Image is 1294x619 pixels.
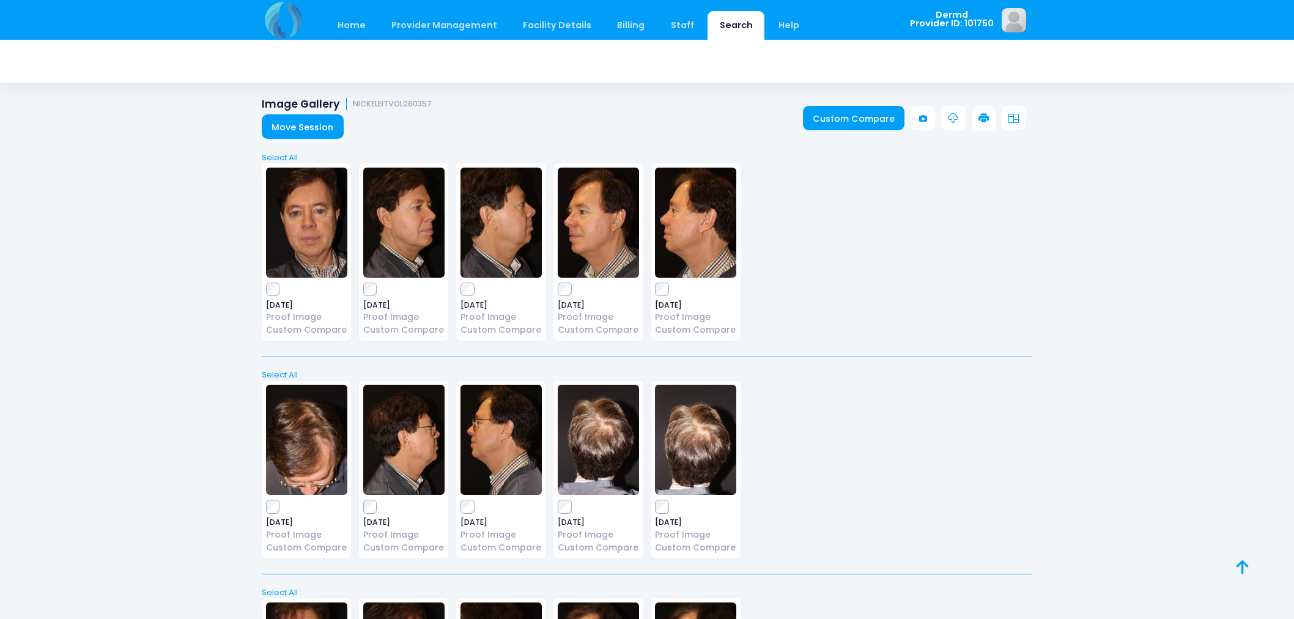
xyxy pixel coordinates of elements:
[655,519,736,526] span: [DATE]
[266,528,347,541] a: Proof Image
[363,385,445,495] img: image
[379,11,509,40] a: Provider Management
[910,10,994,28] span: Dermd Provider ID: 101750
[558,541,639,554] a: Custom Compare
[460,528,542,541] a: Proof Image
[558,324,639,336] a: Custom Compare
[353,100,432,109] small: NICKELEITVOL060357
[363,541,445,554] a: Custom Compare
[460,324,542,336] a: Custom Compare
[325,11,377,40] a: Home
[655,528,736,541] a: Proof Image
[363,311,445,324] a: Proof Image
[266,541,347,554] a: Custom Compare
[708,11,764,40] a: Search
[363,168,445,278] img: image
[460,541,542,554] a: Custom Compare
[655,541,736,554] a: Custom Compare
[262,98,432,111] h1: Image Gallery
[266,385,347,495] img: image
[558,168,639,278] img: image
[655,168,736,278] img: image
[460,385,542,495] img: image
[558,519,639,526] span: [DATE]
[258,152,1037,164] a: Select All
[363,528,445,541] a: Proof Image
[460,302,542,309] span: [DATE]
[655,311,736,324] a: Proof Image
[767,11,812,40] a: Help
[1002,8,1026,32] img: image
[803,106,905,130] a: Custom Compare
[558,302,639,309] span: [DATE]
[655,324,736,336] a: Custom Compare
[262,114,344,139] a: Move Session
[605,11,657,40] a: Billing
[659,11,706,40] a: Staff
[258,587,1037,599] a: Select All
[511,11,604,40] a: Facility Details
[266,168,347,278] img: image
[558,528,639,541] a: Proof Image
[266,519,347,526] span: [DATE]
[460,168,542,278] img: image
[558,385,639,495] img: image
[363,302,445,309] span: [DATE]
[266,311,347,324] a: Proof Image
[460,519,542,526] span: [DATE]
[655,385,736,495] img: image
[363,519,445,526] span: [DATE]
[266,324,347,336] a: Custom Compare
[363,324,445,336] a: Custom Compare
[655,302,736,309] span: [DATE]
[460,311,542,324] a: Proof Image
[258,369,1037,381] a: Select All
[558,311,639,324] a: Proof Image
[266,302,347,309] span: [DATE]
